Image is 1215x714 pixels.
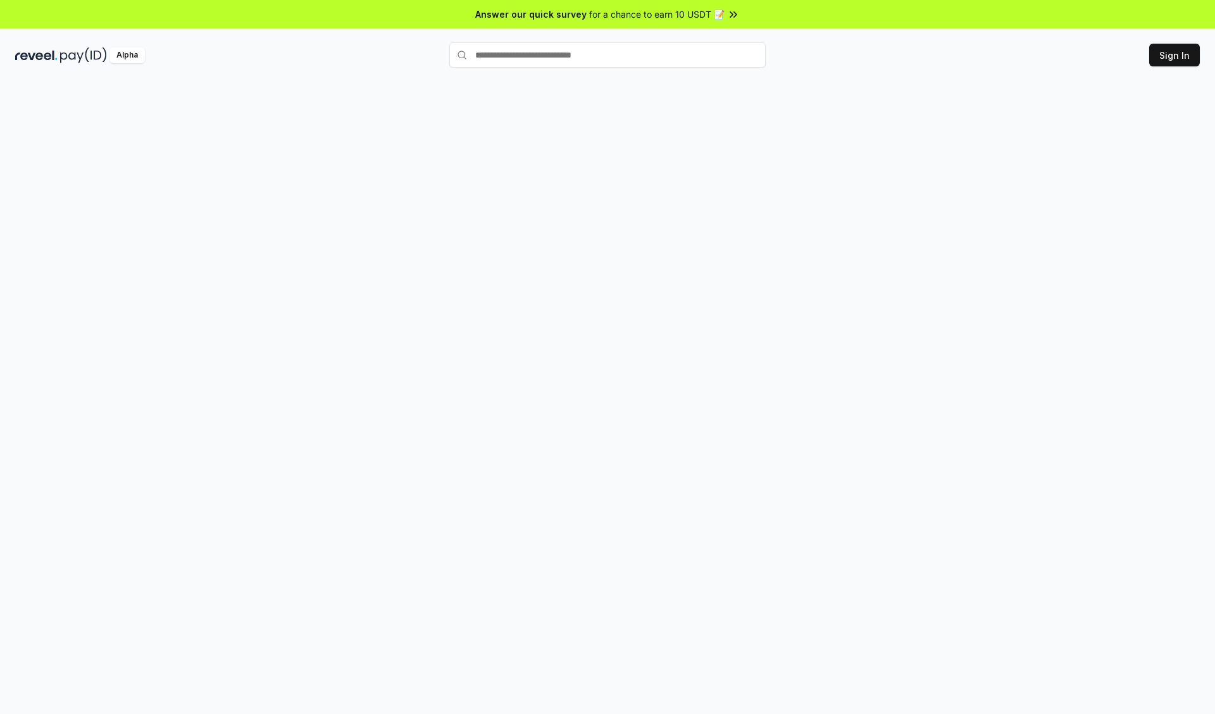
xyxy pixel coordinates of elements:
button: Sign In [1149,44,1200,66]
img: pay_id [60,47,107,63]
img: reveel_dark [15,47,58,63]
span: Answer our quick survey [475,8,587,21]
div: Alpha [109,47,145,63]
span: for a chance to earn 10 USDT 📝 [589,8,725,21]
